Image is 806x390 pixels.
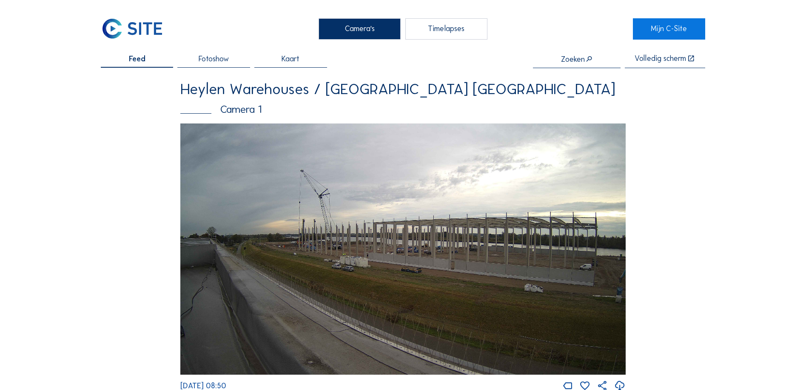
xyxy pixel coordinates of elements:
img: Image [180,123,626,374]
img: C-SITE Logo [101,18,164,40]
span: Kaart [282,55,299,63]
div: Camera's [319,18,401,40]
div: Camera 1 [180,104,626,115]
div: Timelapses [405,18,487,40]
span: Fotoshow [199,55,229,63]
a: Mijn C-Site [633,18,706,40]
a: C-SITE Logo [101,18,174,40]
span: Feed [129,55,145,63]
div: Heylen Warehouses / [GEOGRAPHIC_DATA] [GEOGRAPHIC_DATA] [180,82,626,97]
div: Volledig scherm [635,55,686,63]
